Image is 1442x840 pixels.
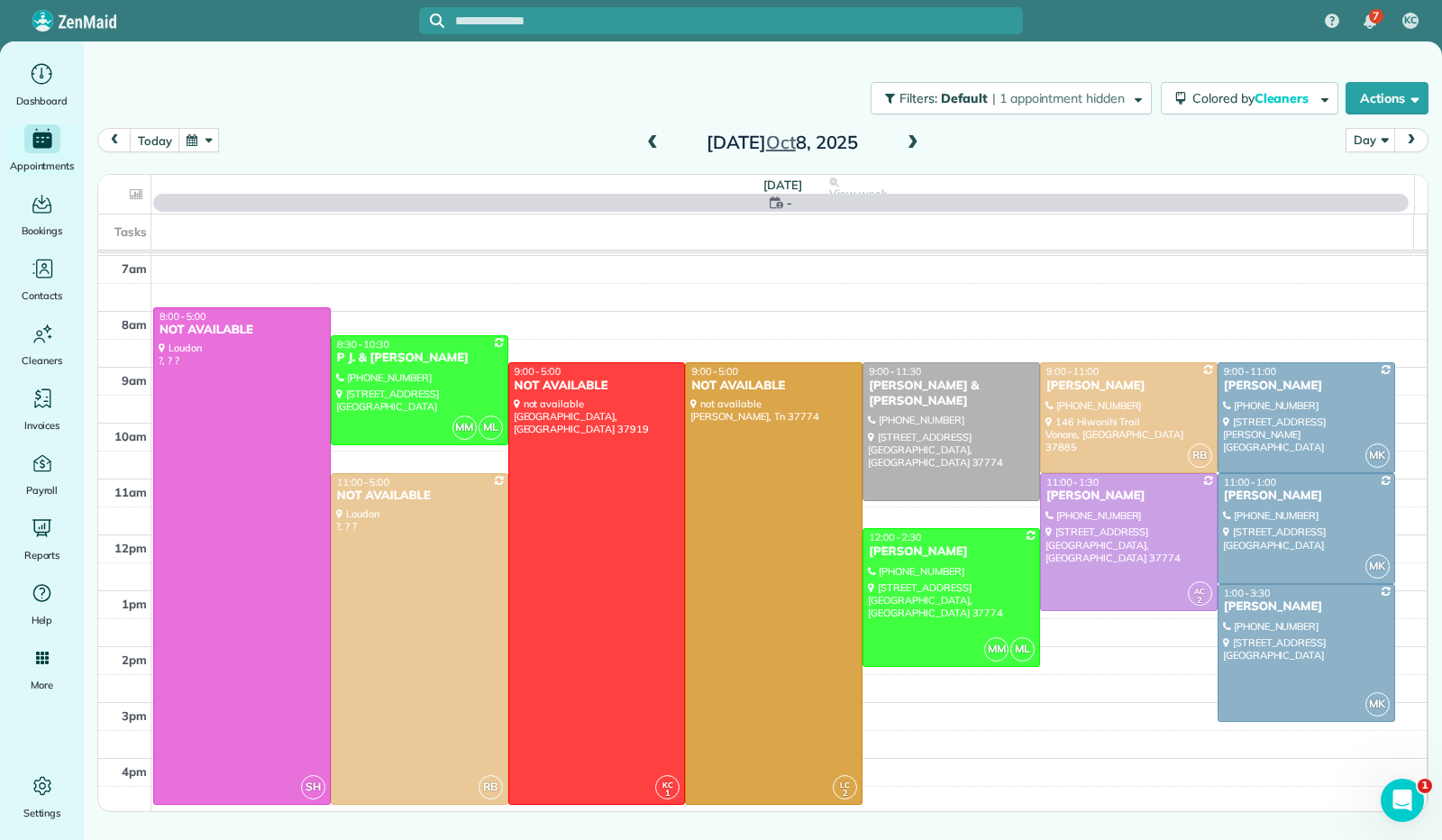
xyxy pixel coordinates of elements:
[114,429,147,443] span: 10am
[7,449,77,499] a: Payroll
[1046,365,1099,378] span: 9:00 - 11:00
[871,82,1152,114] button: Filters: Default | 1 appointment hidden
[336,351,503,366] div: P J. & [PERSON_NAME]
[160,310,206,323] span: 8:00 - 5:00
[1046,476,1099,488] span: 11:00 - 1:30
[1255,90,1312,106] span: Cleaners
[122,764,147,779] span: 4pm
[868,379,1035,409] div: [PERSON_NAME] & [PERSON_NAME]
[670,132,895,152] h2: [DATE] 8, 2025
[1189,592,1211,609] small: 2
[1365,554,1390,579] span: MK
[1346,128,1395,152] button: Day
[32,611,53,629] span: Help
[159,323,325,338] div: NOT AVAILABLE
[23,804,61,822] span: Settings
[430,14,444,28] svg: Focus search
[1365,443,1390,468] span: MK
[7,59,77,110] a: Dashboard
[122,261,147,276] span: 7am
[22,222,63,240] span: Bookings
[1223,379,1390,394] div: [PERSON_NAME]
[1192,90,1315,106] span: Colored by
[122,653,147,667] span: 2pm
[31,676,53,694] span: More
[22,352,62,370] span: Cleaners
[10,157,75,175] span: Appointments
[301,775,325,799] span: SH
[1188,443,1212,468] span: RB
[763,178,802,192] span: [DATE]
[122,597,147,611] span: 1pm
[1223,488,1390,504] div: [PERSON_NAME]
[869,531,921,543] span: 12:00 - 2:30
[7,124,77,175] a: Appointments
[941,90,989,106] span: Default
[766,131,796,153] span: Oct
[22,287,62,305] span: Contacts
[515,365,561,378] span: 9:00 - 5:00
[122,317,147,332] span: 8am
[7,514,77,564] a: Reports
[1394,128,1428,152] button: next
[1010,637,1035,662] span: ML
[337,338,389,351] span: 8:30 - 10:30
[1161,82,1338,114] button: Colored byCleaners
[1381,779,1424,822] iframe: Intercom live chat
[114,541,147,555] span: 12pm
[336,488,503,504] div: NOT AVAILABLE
[1224,476,1276,488] span: 11:00 - 1:00
[662,780,673,790] span: KC
[1045,488,1212,504] div: [PERSON_NAME]
[7,319,77,370] a: Cleaners
[1351,2,1389,41] div: 7 unread notifications
[7,579,77,629] a: Help
[7,254,77,305] a: Contacts
[1224,365,1276,378] span: 9:00 - 11:00
[1365,692,1390,717] span: MK
[868,544,1035,560] div: [PERSON_NAME]
[829,187,887,201] span: View week
[16,92,68,110] span: Dashboard
[869,365,921,378] span: 9:00 - 11:30
[130,128,179,152] button: today
[7,384,77,434] a: Invoices
[656,785,679,802] small: 1
[840,780,850,790] span: LC
[690,379,857,394] div: NOT AVAILABLE
[1404,14,1417,28] span: KC
[514,379,680,394] div: NOT AVAILABLE
[1194,586,1205,596] span: AC
[419,14,444,28] button: Focus search
[1045,379,1212,394] div: [PERSON_NAME]
[122,373,147,388] span: 9am
[479,415,503,440] span: ML
[899,90,937,106] span: Filters:
[122,708,147,723] span: 3pm
[1224,587,1271,599] span: 1:00 - 3:30
[862,82,1152,114] a: Filters: Default | 1 appointment hidden
[24,416,60,434] span: Invoices
[7,189,77,240] a: Bookings
[26,481,59,499] span: Payroll
[452,415,477,440] span: MM
[787,194,792,212] span: -
[24,546,60,564] span: Reports
[984,637,1008,662] span: MM
[97,128,132,152] button: prev
[691,365,738,378] span: 9:00 - 5:00
[992,90,1125,106] span: | 1 appointment hidden
[1223,599,1390,615] div: [PERSON_NAME]
[114,485,147,499] span: 11am
[1418,779,1432,793] span: 1
[1346,82,1428,114] button: Actions
[1373,9,1379,23] span: 7
[479,775,503,799] span: RB
[114,224,147,239] span: Tasks
[834,785,856,802] small: 2
[337,476,389,488] span: 11:00 - 5:00
[7,772,77,822] a: Settings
